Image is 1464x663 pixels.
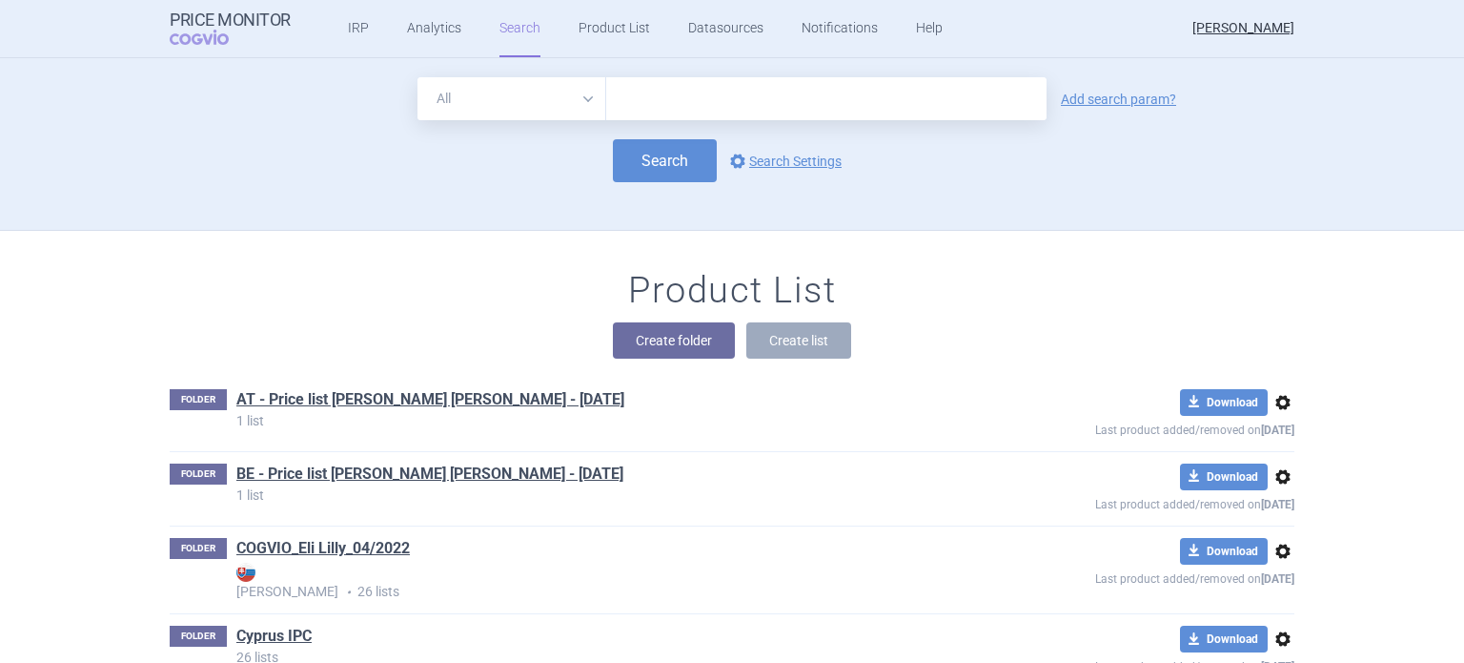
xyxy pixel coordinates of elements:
strong: [DATE] [1261,572,1294,586]
img: SK [236,563,255,582]
p: FOLDER [170,538,227,559]
a: AT - Price list [PERSON_NAME] [PERSON_NAME] - [DATE] [236,389,624,410]
strong: [DATE] [1261,498,1294,511]
p: Last product added/removed on [957,565,1294,589]
button: Download [1180,626,1268,653]
a: BE - Price list [PERSON_NAME] [PERSON_NAME] - [DATE] [236,464,623,485]
a: COGVIO_Eli Lilly_04/2022 [236,538,410,559]
button: Create folder [613,322,735,359]
button: Download [1180,464,1268,490]
p: FOLDER [170,626,227,647]
a: Price MonitorCOGVIO [170,10,291,47]
button: Download [1180,389,1268,416]
p: Last product added/removed on [957,416,1294,440]
button: Create list [746,322,851,359]
h1: Cyprus IPC [236,626,312,651]
a: Add search param? [1061,93,1176,106]
h1: Product List [628,269,836,313]
strong: [DATE] [1261,424,1294,437]
p: Last product added/removed on [957,490,1294,514]
p: 1 list [236,414,957,427]
a: Cyprus IPC [236,626,312,647]
h1: AT - Price list Eli Lilly - Sep 2021 [236,389,624,414]
h1: COGVIO_Eli Lilly_04/2022 [236,538,410,563]
span: COGVIO [170,30,255,45]
h1: BE - Price list Eli Lilly - Sep 2021 [236,464,623,488]
button: Search [613,139,717,182]
p: 1 list [236,488,957,502]
strong: Price Monitor [170,10,291,30]
p: FOLDER [170,389,227,410]
p: FOLDER [170,464,227,485]
button: Download [1180,538,1268,565]
strong: [PERSON_NAME] [236,563,957,599]
p: 26 lists [236,563,957,602]
i: • [338,583,357,602]
a: Search Settings [726,150,842,173]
